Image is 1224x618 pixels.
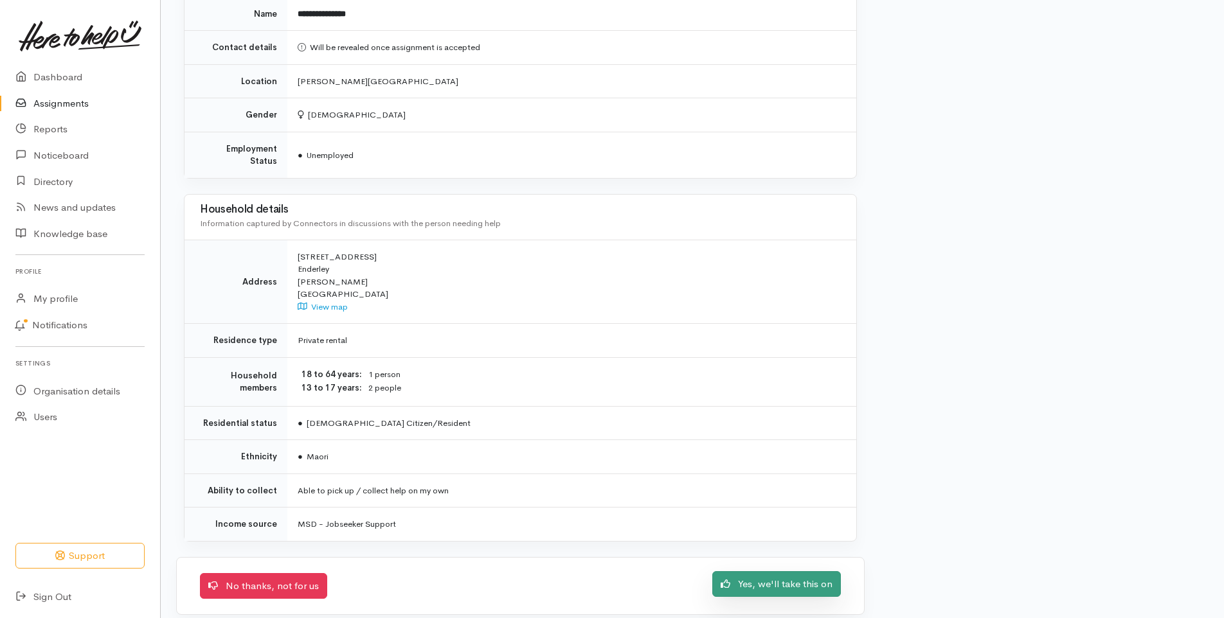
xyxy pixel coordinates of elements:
[184,64,287,98] td: Location
[287,324,856,358] td: Private rental
[298,109,406,120] span: [DEMOGRAPHIC_DATA]
[184,31,287,65] td: Contact details
[287,508,856,541] td: MSD - Jobseeker Support
[298,418,303,428] span: ●
[298,251,841,313] div: [STREET_ADDRESS] Enderley [PERSON_NAME] [GEOGRAPHIC_DATA]
[298,382,362,394] dt: 13 to 17 years
[184,357,287,406] td: Household members
[712,571,841,597] a: Yes, we'll take this on
[287,64,856,98] td: [PERSON_NAME][GEOGRAPHIC_DATA]
[298,150,303,161] span: ●
[184,440,287,474] td: Ethnicity
[368,382,841,395] dd: 2 people
[15,355,145,372] h6: Settings
[184,406,287,440] td: Residential status
[200,218,501,229] span: Information captured by Connectors in discussions with the person needing help
[184,508,287,541] td: Income source
[298,150,354,161] span: Unemployed
[184,98,287,132] td: Gender
[15,263,145,280] h6: Profile
[298,451,303,462] span: ●
[184,324,287,358] td: Residence type
[298,301,348,312] a: View map
[15,543,145,569] button: Support
[298,368,362,381] dt: 18 to 64 years
[287,31,856,65] td: Will be revealed once assignment is accepted
[368,368,841,382] dd: 1 person
[184,132,287,178] td: Employment Status
[200,204,841,216] h3: Household details
[184,240,287,324] td: Address
[298,451,328,462] span: Maori
[298,418,471,428] span: [DEMOGRAPHIC_DATA] Citizen/Resident
[200,573,327,599] a: No thanks, not for us
[287,473,856,508] td: Able to pick up / collect help on my own
[184,473,287,508] td: Ability to collect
